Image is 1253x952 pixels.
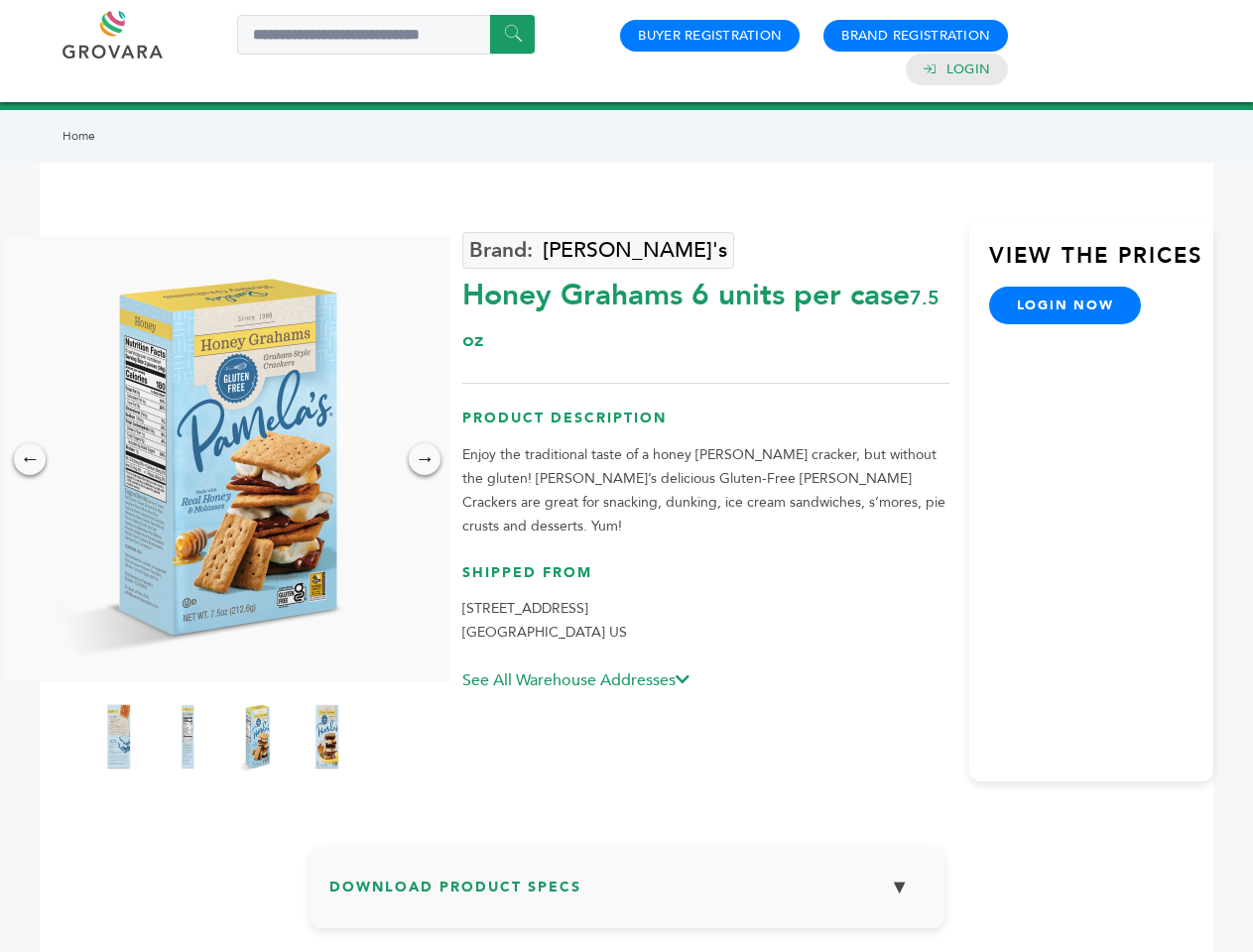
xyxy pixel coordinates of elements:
a: Buyer Registration [638,27,782,45]
img: Honey Grahams 6 units per case 7.5 oz Nutrition Info [163,697,212,776]
img: Honey Grahams 6 units per case 7.5 oz [302,697,351,776]
div: Honey Grahams 6 units per case [462,265,949,358]
a: Home [63,128,95,144]
h3: View the Prices [989,241,1213,287]
h3: Download Product Specs [329,866,925,923]
p: Enjoy the traditional taste of a honey [PERSON_NAME] cracker, but without the gluten! [PERSON_NAM... [462,443,949,538]
a: Brand Registration [841,27,990,45]
p: [STREET_ADDRESS] [GEOGRAPHIC_DATA] US [462,597,949,645]
div: ← [14,443,46,475]
h3: Product Description [462,409,949,443]
a: See All Warehouse Addresses [462,669,689,691]
input: Search a product or brand... [237,15,535,55]
div: → [409,443,440,475]
h3: Shipped From [462,563,949,598]
a: login now [989,287,1142,324]
img: Honey Grahams 6 units per case 7.5 oz [232,697,282,776]
a: [PERSON_NAME]'s [462,232,734,269]
a: Login [946,60,990,78]
button: ▼ [875,866,925,908]
img: Honey Grahams 6 units per case 7.5 oz Product Label [93,697,143,776]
